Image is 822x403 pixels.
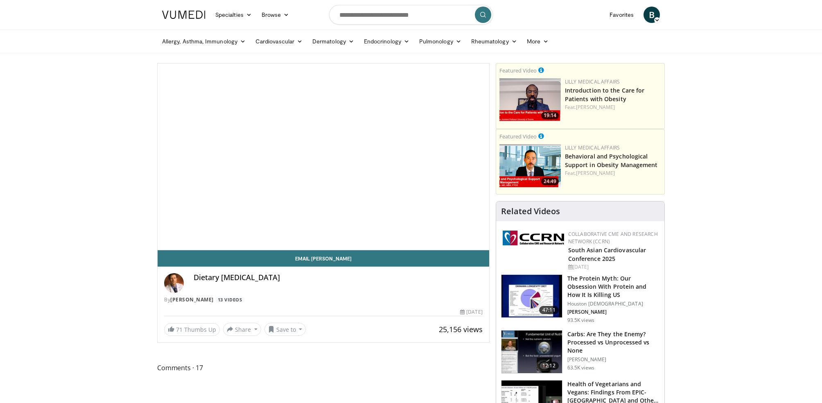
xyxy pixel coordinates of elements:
[460,308,482,316] div: [DATE]
[359,33,414,50] a: Endocrinology
[541,178,559,185] span: 24:49
[466,33,522,50] a: Rheumatology
[499,78,561,121] img: acc2e291-ced4-4dd5-b17b-d06994da28f3.png.150x105_q85_crop-smart_upscale.png
[499,78,561,121] a: 19:14
[329,5,493,25] input: Search topics, interventions
[501,330,659,374] a: 12:12 Carbs: Are They the Enemy? Processed vs Unprocessed vs None [PERSON_NAME] 63.5K views
[567,309,659,315] p: [PERSON_NAME]
[568,231,658,245] a: Collaborative CME and Research Network (CCRN)
[565,144,620,151] a: Lilly Medical Affairs
[501,206,560,216] h4: Related Videos
[541,112,559,119] span: 19:14
[499,67,537,74] small: Featured Video
[567,274,659,299] h3: The Protein Myth: Our Obsession With Protein and How It Is Killing US
[501,275,562,317] img: b7b8b05e-5021-418b-a89a-60a270e7cf82.150x105_q85_crop-smart_upscale.jpg
[567,330,659,355] h3: Carbs: Are They the Enemy? Processed vs Unprocessed vs None
[565,78,620,85] a: Lilly Medical Affairs
[215,297,245,303] a: 13 Videos
[439,324,483,334] span: 25,156 views
[264,323,306,336] button: Save to
[194,273,483,282] h4: Dietary [MEDICAL_DATA]
[503,231,564,245] img: a04ee3ba-8487-4636-b0fb-5e8d268f3737.png.150x105_q85_autocrop_double_scale_upscale_version-0.2.png
[164,323,220,336] a: 71 Thumbs Up
[501,274,659,324] a: 47:11 The Protein Myth: Our Obsession With Protein and How It Is Killing US Houston [DEMOGRAPHIC_...
[568,246,646,263] a: South Asian Cardiovascular Conference 2025
[501,331,562,373] img: c2d3ec31-7efe-4a13-b25b-7030c7e1d5d4.150x105_q85_crop-smart_upscale.jpg
[157,33,251,50] a: Allergy, Asthma, Immunology
[210,7,257,23] a: Specialties
[567,365,594,371] p: 63.5K views
[539,306,559,314] span: 47:11
[257,7,294,23] a: Browse
[567,356,659,363] p: [PERSON_NAME]
[162,11,205,19] img: VuMedi Logo
[567,317,594,324] p: 93.5K views
[605,7,639,23] a: Favorites
[170,296,214,303] a: [PERSON_NAME]
[565,170,661,177] div: Feat.
[644,7,660,23] a: B
[251,33,307,50] a: Cardiovascular
[565,104,661,111] div: Feat.
[567,301,659,307] p: Houston [DEMOGRAPHIC_DATA]
[307,33,359,50] a: Dermatology
[576,170,615,177] a: [PERSON_NAME]
[176,326,183,333] span: 71
[158,63,489,250] video-js: Video Player
[568,263,658,271] div: [DATE]
[414,33,466,50] a: Pulmonology
[499,133,537,140] small: Featured Video
[522,33,553,50] a: More
[164,296,483,303] div: By
[157,362,490,373] span: Comments 17
[164,273,184,293] img: Avatar
[158,250,489,267] a: Email [PERSON_NAME]
[499,144,561,187] img: ba3304f6-7838-4e41-9c0f-2e31ebde6754.png.150x105_q85_crop-smart_upscale.png
[565,152,658,169] a: Behavioral and Psychological Support in Obesity Management
[576,104,615,111] a: [PERSON_NAME]
[223,323,261,336] button: Share
[499,144,561,187] a: 24:49
[539,362,559,370] span: 12:12
[565,86,645,103] a: Introduction to the Care for Patients with Obesity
